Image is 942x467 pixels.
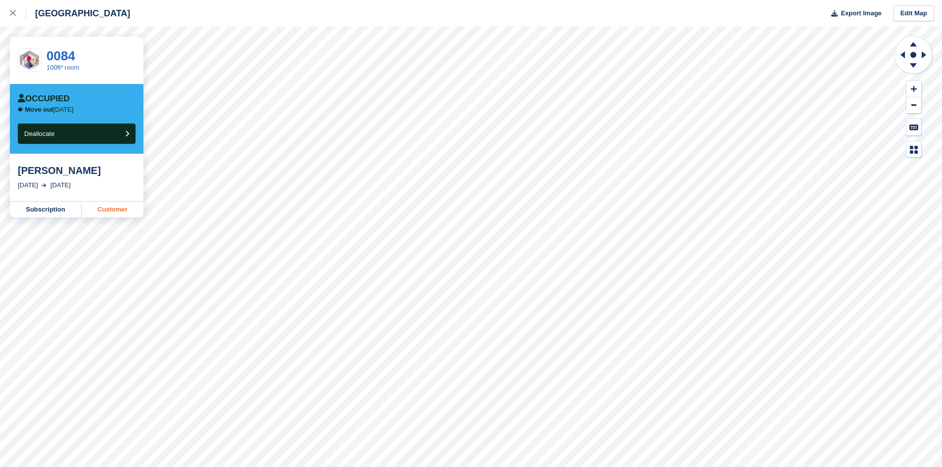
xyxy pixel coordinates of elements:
[25,106,53,113] span: Move out
[50,180,71,190] div: [DATE]
[42,183,46,187] img: arrow-right-light-icn-cde0832a797a2874e46488d9cf13f60e5c3a73dbe684e267c42b8395dfbc2abf.svg
[46,48,75,63] a: 0084
[894,5,934,22] a: Edit Map
[18,124,135,144] button: Deallocate
[26,7,130,19] div: [GEOGRAPHIC_DATA]
[825,5,882,22] button: Export Image
[82,202,143,217] a: Customer
[25,106,74,114] p: [DATE]
[906,81,921,97] button: Zoom In
[18,107,23,112] img: arrow-left-icn-90495f2de72eb5bd0bd1c3c35deca35cc13f817d75bef06ecd7c0b315636ce7e.svg
[46,64,79,71] a: 100ft² room
[906,97,921,114] button: Zoom Out
[18,165,135,176] div: [PERSON_NAME]
[18,49,41,72] img: 100FT.png
[18,180,38,190] div: [DATE]
[841,8,881,18] span: Export Image
[906,119,921,135] button: Keyboard Shortcuts
[906,141,921,158] button: Map Legend
[10,202,82,217] a: Subscription
[24,130,54,137] span: Deallocate
[18,94,70,104] div: Occupied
